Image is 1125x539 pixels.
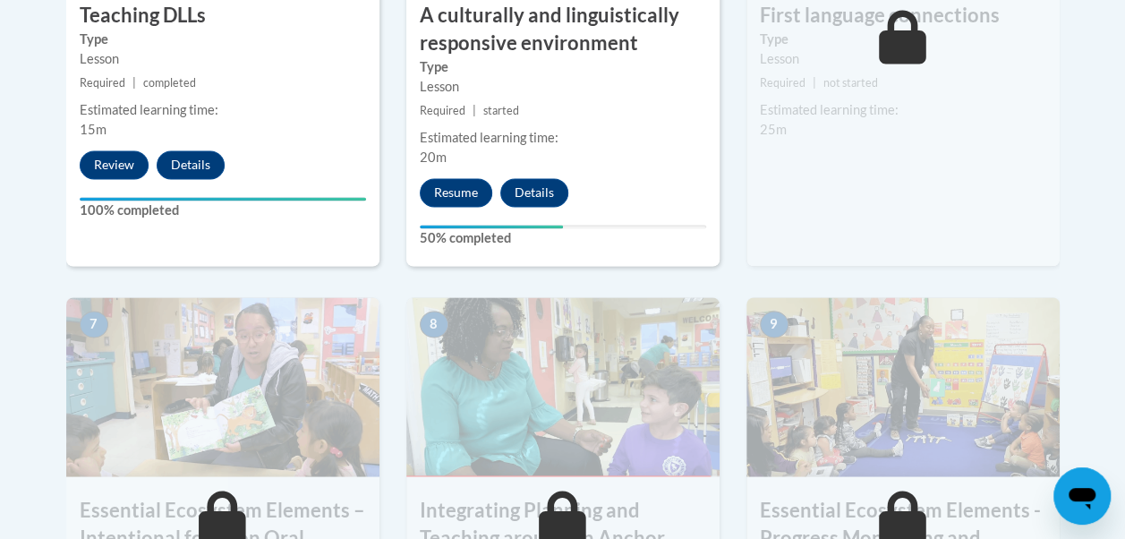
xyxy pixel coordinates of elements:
div: Estimated learning time: [420,128,706,148]
div: Your progress [420,225,563,228]
button: Details [500,178,568,207]
span: Required [760,76,805,90]
label: Type [760,30,1046,49]
label: Type [420,57,706,77]
span: | [813,76,816,90]
img: Course Image [406,297,720,476]
div: Lesson [760,49,1046,69]
div: Lesson [420,77,706,97]
div: Lesson [80,49,366,69]
button: Resume [420,178,492,207]
span: 9 [760,311,788,338]
span: Required [420,104,465,117]
span: started [483,104,519,117]
div: Estimated learning time: [80,100,366,120]
span: 7 [80,311,108,338]
img: Course Image [66,297,379,476]
iframe: Button to launch messaging window [1053,467,1111,525]
label: 100% completed [80,201,366,220]
span: 25m [760,122,787,137]
span: | [473,104,476,117]
div: Estimated learning time: [760,100,1046,120]
span: 20m [420,150,447,165]
span: Required [80,76,125,90]
img: Course Image [746,297,1060,476]
label: 50% completed [420,228,706,248]
span: | [132,76,136,90]
button: Review [80,150,149,179]
div: Your progress [80,197,366,201]
button: Details [157,150,225,179]
span: 8 [420,311,448,338]
span: 15m [80,122,107,137]
span: not started [823,76,878,90]
span: completed [143,76,196,90]
label: Type [80,30,366,49]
